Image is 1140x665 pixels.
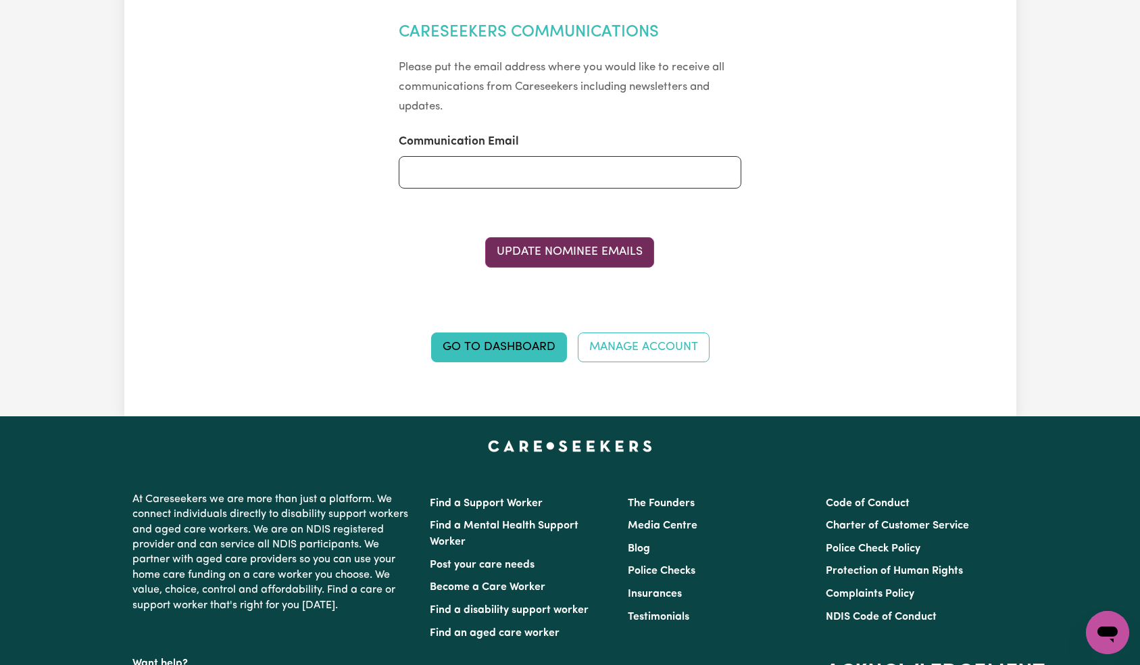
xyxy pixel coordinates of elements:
[430,628,560,639] a: Find an aged care worker
[430,520,578,547] a: Find a Mental Health Support Worker
[826,498,910,509] a: Code of Conduct
[826,589,914,599] a: Complaints Policy
[431,332,567,362] a: Go to Dashboard
[430,605,589,616] a: Find a disability support worker
[430,582,545,593] a: Become a Care Worker
[399,23,741,43] h2: Careseekers Communications
[1086,611,1129,654] iframe: Button to launch messaging window
[132,487,414,618] p: At Careseekers we are more than just a platform. We connect individuals directly to disability su...
[488,441,652,451] a: Careseekers home page
[826,612,937,622] a: NDIS Code of Conduct
[628,612,689,622] a: Testimonials
[485,237,654,267] button: Update Nominee Emails
[399,133,519,151] label: Communication Email
[826,566,963,576] a: Protection of Human Rights
[628,520,697,531] a: Media Centre
[628,566,695,576] a: Police Checks
[430,560,535,570] a: Post your care needs
[399,61,724,112] small: Please put the email address where you would like to receive all communications from Careseekers ...
[826,543,920,554] a: Police Check Policy
[430,498,543,509] a: Find a Support Worker
[628,543,650,554] a: Blog
[826,520,969,531] a: Charter of Customer Service
[628,589,682,599] a: Insurances
[578,332,710,362] a: Manage Account
[628,498,695,509] a: The Founders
